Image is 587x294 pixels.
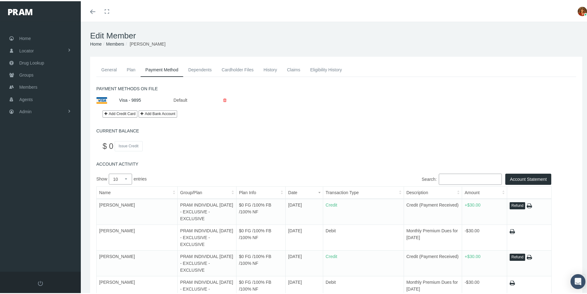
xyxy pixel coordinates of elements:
th: Plan Info: activate to sort column ascending [236,185,285,198]
span: -$30.00 [465,278,479,283]
button: Issue Credit [115,140,143,150]
span: Credit (Payment Received) [406,253,459,258]
span: PRAM INDIVIDUAL [DATE] - EXCLUSIVE - EXCLUSIVE [180,201,233,220]
img: PRAM_20_x_78.png [8,8,32,14]
th: Transaction Type: activate to sort column ascending [323,185,404,198]
div: Default [169,94,187,105]
a: General [96,62,122,75]
span: [DATE] [288,201,302,206]
span: Credit (Payment Received) [406,201,459,206]
span: Groups [19,68,34,80]
span: [DATE] [288,227,302,232]
th: Group/Plan: activate to sort column ascending [177,185,236,198]
a: Cardholder Files [217,62,259,75]
span: PRAM INDIVIDUAL [DATE] - EXCLUSIVE - EXCLUSIVE [180,227,233,246]
h5: CURRENT BALANCE [96,127,576,132]
h5: PAYMENT METHODS ON FILE [96,85,576,90]
a: Add Credit Card [103,109,137,116]
span: Credit [326,201,337,206]
span: Debit [326,227,336,232]
img: S_Profile_Picture_5386.jpg [578,6,587,15]
span: [PERSON_NAME] [99,278,135,283]
label: Search: [324,172,502,184]
span: $0 FG /100% FB /100% NF [239,201,271,213]
span: Members [19,80,37,92]
a: Eligibility History [305,62,347,75]
a: Payment Method [140,62,183,76]
a: History [259,62,282,75]
img: visa.png [96,96,107,103]
th: Description: activate to sort column ascending [404,185,462,198]
h1: Edit Member [90,30,582,39]
a: Visa - 9895 [119,96,141,101]
a: Print [510,279,515,285]
span: Admin [19,105,32,116]
a: Members [106,40,124,45]
span: Debit [326,278,336,283]
div: Open Intercom Messenger [571,273,585,288]
button: Refund [510,252,525,260]
h5: ACCOUNT ACTIVITY [96,160,576,166]
a: Home [90,40,102,45]
span: Monthly Premium Dues for [DATE] [406,227,458,239]
span: Locator [19,44,34,56]
th: Amount: activate to sort column ascending [462,185,507,198]
span: $ 0 [103,140,113,149]
th: Name: activate to sort column ascending [97,185,178,198]
label: Show entries [96,172,324,183]
span: Monthly Premium Dues for [DATE] [406,278,458,290]
th: Date: activate to sort column ascending [286,185,323,198]
button: Add Bank Account [139,109,177,116]
span: Agents [19,92,33,104]
a: Print [527,202,532,208]
span: [PERSON_NAME] [130,40,165,45]
span: [PERSON_NAME] [99,253,135,258]
a: Dependents [183,62,217,75]
span: $0 FG /100% FB /100% NF [239,253,271,265]
span: +$30.00 [465,201,480,206]
span: [PERSON_NAME] [99,227,135,232]
span: Credit [326,253,337,258]
span: Home [19,31,31,43]
a: Print [510,227,515,234]
a: Print [527,253,532,259]
button: Refund [510,201,525,208]
a: Plan [122,62,140,75]
span: [DATE] [288,278,302,283]
span: -$30.00 [465,227,479,232]
a: Claims [282,62,305,75]
span: [DATE] [288,253,302,258]
span: +$30.00 [465,253,480,258]
a: Delete [218,96,231,101]
span: [PERSON_NAME] [99,201,135,206]
span: $0 FG /100% FB /100% NF [239,227,271,239]
button: Account Statement [505,172,551,184]
input: Search: [439,172,502,184]
span: Drug Lookup [19,56,44,68]
span: $0 FG /100% FB /100% NF [239,278,271,290]
span: PRAM INDIVIDUAL [DATE] - EXCLUSIVE - EXCLUSIVE [180,253,233,271]
select: Showentries [109,172,132,183]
